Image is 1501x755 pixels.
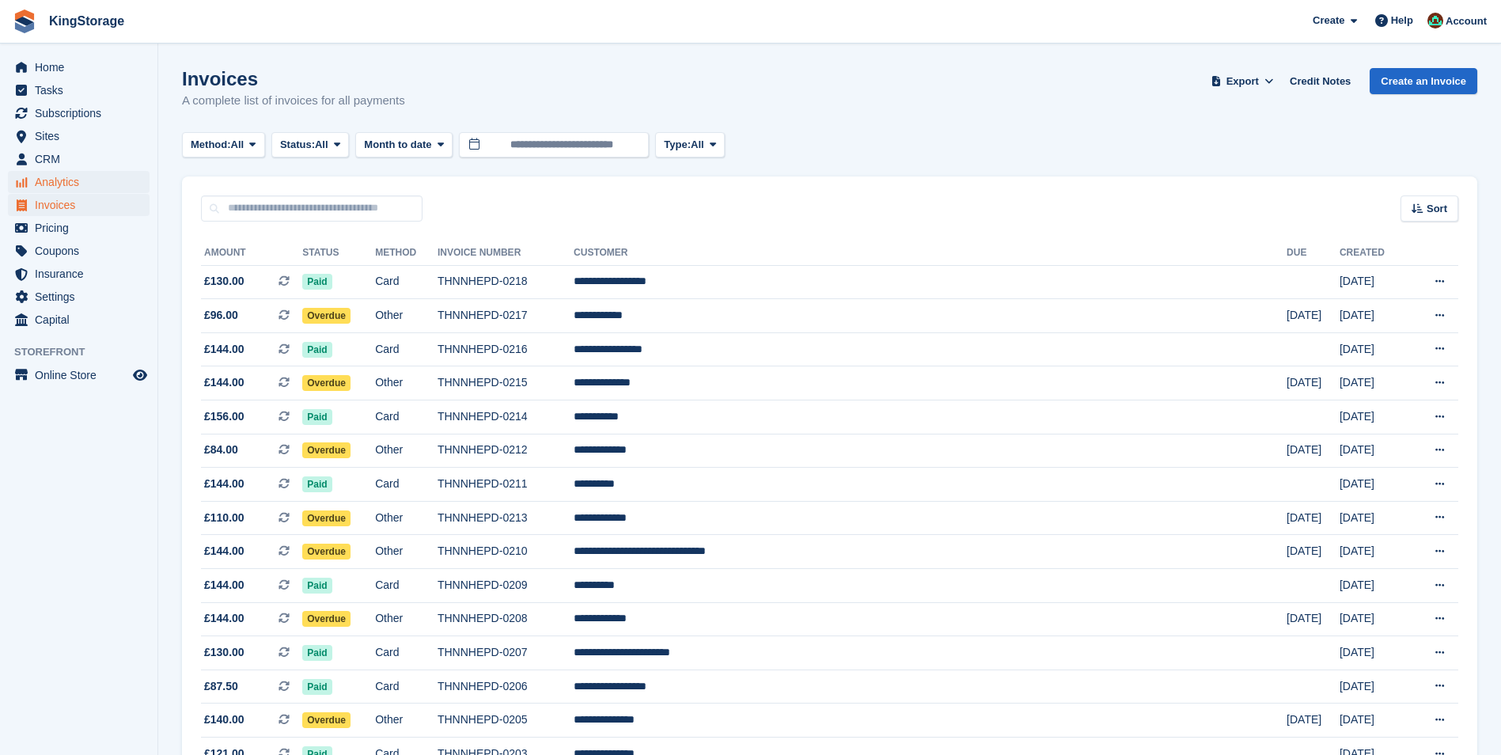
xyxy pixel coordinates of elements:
span: Storefront [14,344,157,360]
a: menu [8,263,150,285]
td: [DATE] [1340,636,1408,670]
td: [DATE] [1340,535,1408,569]
p: A complete list of invoices for all payments [182,92,405,110]
span: Paid [302,679,332,695]
span: £96.00 [204,307,238,324]
span: CRM [35,148,130,170]
td: [DATE] [1340,569,1408,603]
a: menu [8,286,150,308]
span: Create [1313,13,1344,28]
td: Card [375,400,438,434]
a: menu [8,171,150,193]
a: menu [8,309,150,331]
th: Method [375,241,438,266]
span: £87.50 [204,678,238,695]
th: Due [1287,241,1340,266]
td: THNNHEPD-0213 [438,501,574,535]
span: Overdue [302,442,351,458]
button: Type: All [655,132,725,158]
span: Analytics [35,171,130,193]
a: KingStorage [43,8,131,34]
td: [DATE] [1340,299,1408,333]
a: Create an Invoice [1370,68,1477,94]
button: Export [1207,68,1277,94]
td: Card [375,332,438,366]
span: Type: [664,137,691,153]
a: Credit Notes [1283,68,1357,94]
th: Created [1340,241,1408,266]
a: Preview store [131,366,150,385]
span: Overdue [302,544,351,560]
td: [DATE] [1287,366,1340,400]
td: THNNHEPD-0215 [438,366,574,400]
td: [DATE] [1287,535,1340,569]
span: £130.00 [204,273,244,290]
span: Paid [302,409,332,425]
td: THNNHEPD-0210 [438,535,574,569]
td: [DATE] [1340,501,1408,535]
td: [DATE] [1287,501,1340,535]
span: Insurance [35,263,130,285]
a: menu [8,364,150,386]
a: menu [8,148,150,170]
td: THNNHEPD-0218 [438,265,574,299]
span: Overdue [302,375,351,391]
span: £110.00 [204,510,244,526]
button: Month to date [355,132,453,158]
th: Customer [574,241,1287,266]
td: [DATE] [1287,299,1340,333]
span: Home [35,56,130,78]
span: Overdue [302,308,351,324]
span: Pricing [35,217,130,239]
td: [DATE] [1340,366,1408,400]
a: menu [8,217,150,239]
td: THNNHEPD-0217 [438,299,574,333]
td: [DATE] [1287,602,1340,636]
td: Card [375,636,438,670]
span: Invoices [35,194,130,216]
td: Other [375,434,438,468]
td: Card [375,265,438,299]
td: [DATE] [1340,670,1408,704]
td: [DATE] [1340,332,1408,366]
span: All [315,137,328,153]
td: [DATE] [1340,602,1408,636]
span: £144.00 [204,374,244,391]
td: Card [375,670,438,704]
span: Method: [191,137,231,153]
span: Export [1226,74,1259,89]
td: Other [375,535,438,569]
th: Amount [201,241,302,266]
td: [DATE] [1340,400,1408,434]
td: THNNHEPD-0205 [438,704,574,738]
a: menu [8,194,150,216]
span: £130.00 [204,644,244,661]
button: Status: All [271,132,349,158]
span: £140.00 [204,711,244,728]
span: Overdue [302,510,351,526]
span: Capital [35,309,130,331]
td: [DATE] [1340,704,1408,738]
span: Coupons [35,240,130,262]
span: Paid [302,578,332,594]
span: Month to date [364,137,431,153]
span: Overdue [302,712,351,728]
img: stora-icon-8386f47178a22dfd0bd8f6a31ec36ba5ce8667c1dd55bd0f319d3a0aa187defe.svg [13,9,36,33]
span: Paid [302,476,332,492]
span: Account [1446,13,1487,29]
span: All [231,137,244,153]
td: Other [375,299,438,333]
a: menu [8,56,150,78]
span: £84.00 [204,442,238,458]
td: THNNHEPD-0206 [438,670,574,704]
span: Paid [302,342,332,358]
td: Other [375,501,438,535]
button: Method: All [182,132,265,158]
th: Status [302,241,375,266]
td: [DATE] [1340,265,1408,299]
span: £156.00 [204,408,244,425]
span: All [691,137,704,153]
span: Sites [35,125,130,147]
span: Status: [280,137,315,153]
td: [DATE] [1340,434,1408,468]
